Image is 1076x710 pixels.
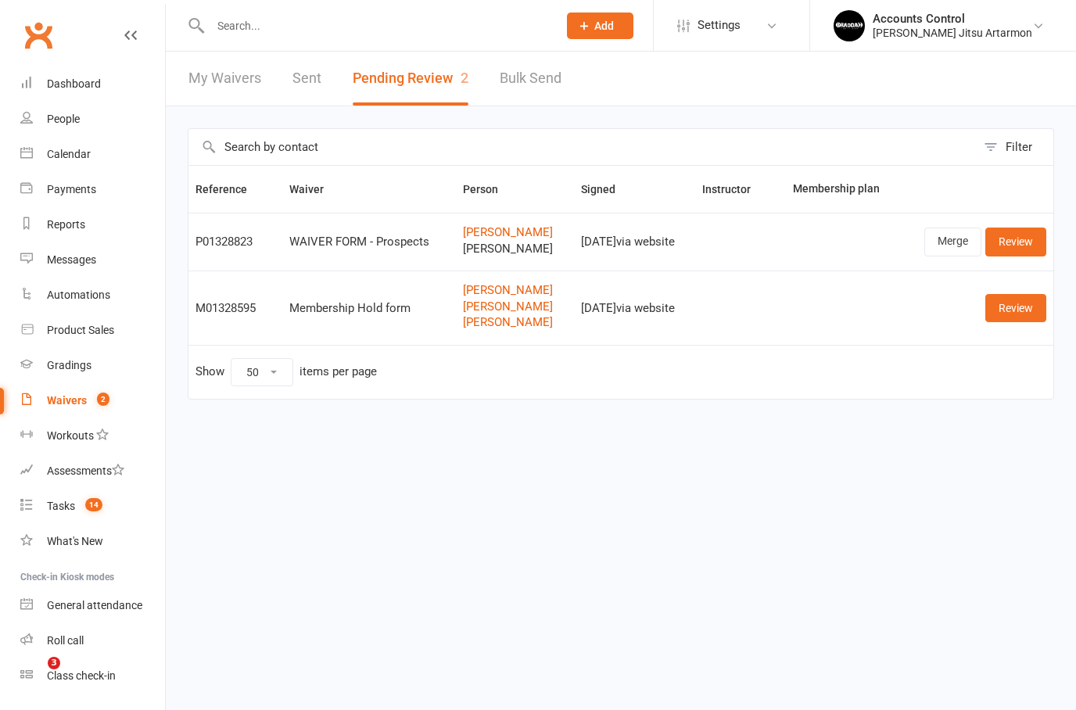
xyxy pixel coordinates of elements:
[463,300,566,314] a: [PERSON_NAME]
[47,669,116,682] div: Class check-in
[20,489,165,524] a: Tasks 14
[581,235,689,249] div: [DATE] via website
[20,418,165,454] a: Workouts
[47,359,91,371] div: Gradings
[47,148,91,160] div: Calendar
[195,180,264,199] button: Reference
[924,228,981,256] a: Merge
[47,500,75,512] div: Tasks
[292,52,321,106] a: Sent
[195,302,275,315] div: M01328595
[873,12,1032,26] div: Accounts Control
[85,498,102,511] span: 14
[47,77,101,90] div: Dashboard
[195,235,275,249] div: P01328823
[985,228,1046,256] a: Review
[188,52,261,106] a: My Waivers
[461,70,468,86] span: 2
[47,394,87,407] div: Waivers
[786,166,900,213] th: Membership plan
[20,278,165,313] a: Automations
[47,218,85,231] div: Reports
[976,129,1053,165] button: Filter
[20,348,165,383] a: Gradings
[353,52,468,106] button: Pending Review2
[206,15,547,37] input: Search...
[20,137,165,172] a: Calendar
[1006,138,1032,156] div: Filter
[20,313,165,348] a: Product Sales
[19,16,58,55] a: Clubworx
[873,26,1032,40] div: [PERSON_NAME] Jitsu Artarmon
[698,8,741,43] span: Settings
[581,180,633,199] button: Signed
[20,66,165,102] a: Dashboard
[581,302,689,315] div: [DATE] via website
[47,464,124,477] div: Assessments
[47,183,96,195] div: Payments
[47,634,84,647] div: Roll call
[20,172,165,207] a: Payments
[289,235,450,249] div: WAIVER FORM - Prospects
[289,183,341,195] span: Waiver
[47,113,80,125] div: People
[47,253,96,266] div: Messages
[47,324,114,336] div: Product Sales
[834,10,865,41] img: thumb_image1701918351.png
[195,358,377,386] div: Show
[299,365,377,378] div: items per page
[20,454,165,489] a: Assessments
[985,294,1046,322] a: Review
[500,52,561,106] a: Bulk Send
[567,13,633,39] button: Add
[463,183,515,195] span: Person
[20,207,165,242] a: Reports
[47,599,142,611] div: General attendance
[47,289,110,301] div: Automations
[48,657,60,669] span: 3
[702,183,768,195] span: Instructor
[463,226,566,239] a: [PERSON_NAME]
[463,284,566,297] a: [PERSON_NAME]
[289,180,341,199] button: Waiver
[289,302,450,315] div: Membership Hold form
[20,623,165,658] a: Roll call
[20,588,165,623] a: General attendance kiosk mode
[463,316,566,329] a: [PERSON_NAME]
[20,383,165,418] a: Waivers 2
[20,102,165,137] a: People
[702,180,768,199] button: Instructor
[594,20,614,32] span: Add
[463,180,515,199] button: Person
[47,535,103,547] div: What's New
[20,242,165,278] a: Messages
[463,242,566,256] span: [PERSON_NAME]
[581,183,633,195] span: Signed
[195,183,264,195] span: Reference
[188,129,976,165] input: Search by contact
[16,657,53,694] iframe: Intercom live chat
[20,524,165,559] a: What's New
[97,393,109,406] span: 2
[20,658,165,694] a: Class kiosk mode
[47,429,94,442] div: Workouts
